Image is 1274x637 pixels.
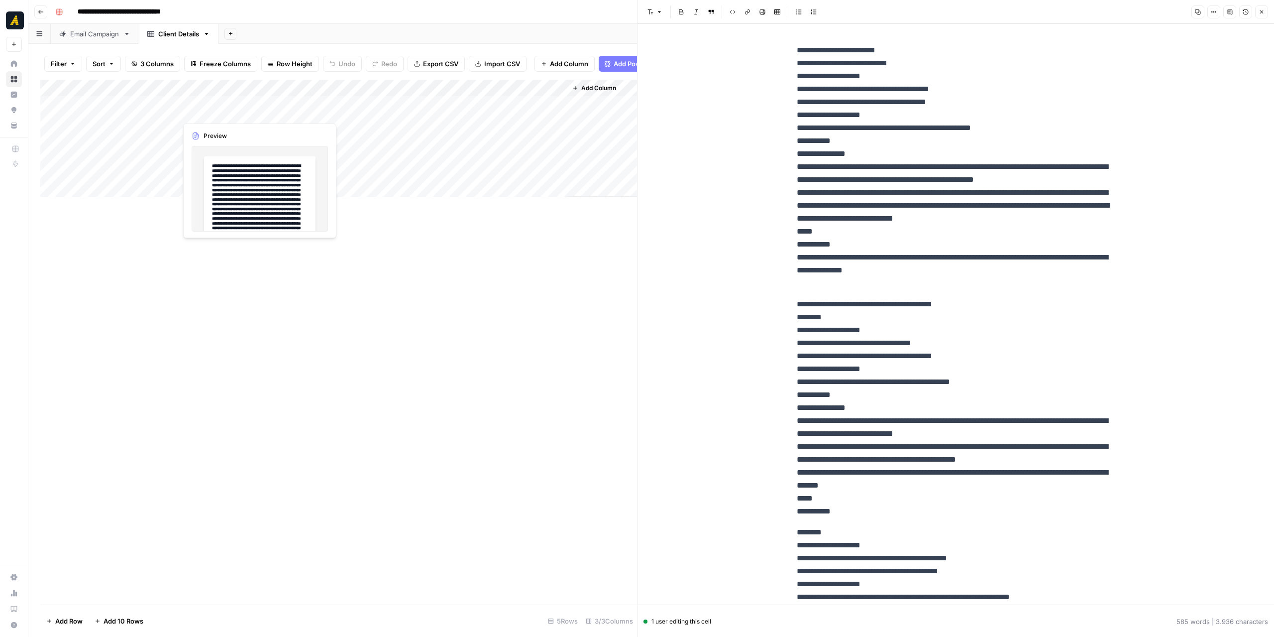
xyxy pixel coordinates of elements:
[484,59,520,69] span: Import CSV
[643,617,711,626] div: 1 user editing this cell
[6,118,22,133] a: Your Data
[381,59,397,69] span: Redo
[93,59,106,69] span: Sort
[338,59,355,69] span: Undo
[277,59,313,69] span: Row Height
[568,82,620,95] button: Add Column
[70,29,119,39] div: Email Campaign
[614,59,668,69] span: Add Power Agent
[6,8,22,33] button: Workspace: Marketers in Demand
[581,84,616,93] span: Add Column
[40,613,89,629] button: Add Row
[86,56,121,72] button: Sort
[6,11,24,29] img: Marketers in Demand Logo
[261,56,319,72] button: Row Height
[6,617,22,633] button: Help + Support
[599,56,674,72] button: Add Power Agent
[89,613,149,629] button: Add 10 Rows
[6,102,22,118] a: Opportunities
[158,29,199,39] div: Client Details
[6,87,22,103] a: Insights
[6,585,22,601] a: Usage
[51,24,139,44] a: Email Campaign
[44,56,82,72] button: Filter
[6,71,22,87] a: Browse
[6,569,22,585] a: Settings
[534,56,595,72] button: Add Column
[125,56,180,72] button: 3 Columns
[139,24,218,44] a: Client Details
[200,59,251,69] span: Freeze Columns
[1176,617,1268,627] div: 585 words | 3.936 characters
[550,59,588,69] span: Add Column
[6,601,22,617] a: Learning Hub
[366,56,404,72] button: Redo
[423,59,458,69] span: Export CSV
[544,613,582,629] div: 5 Rows
[51,59,67,69] span: Filter
[184,56,257,72] button: Freeze Columns
[408,56,465,72] button: Export CSV
[55,616,83,626] span: Add Row
[6,56,22,72] a: Home
[104,616,143,626] span: Add 10 Rows
[323,56,362,72] button: Undo
[582,613,637,629] div: 3/3 Columns
[469,56,527,72] button: Import CSV
[140,59,174,69] span: 3 Columns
